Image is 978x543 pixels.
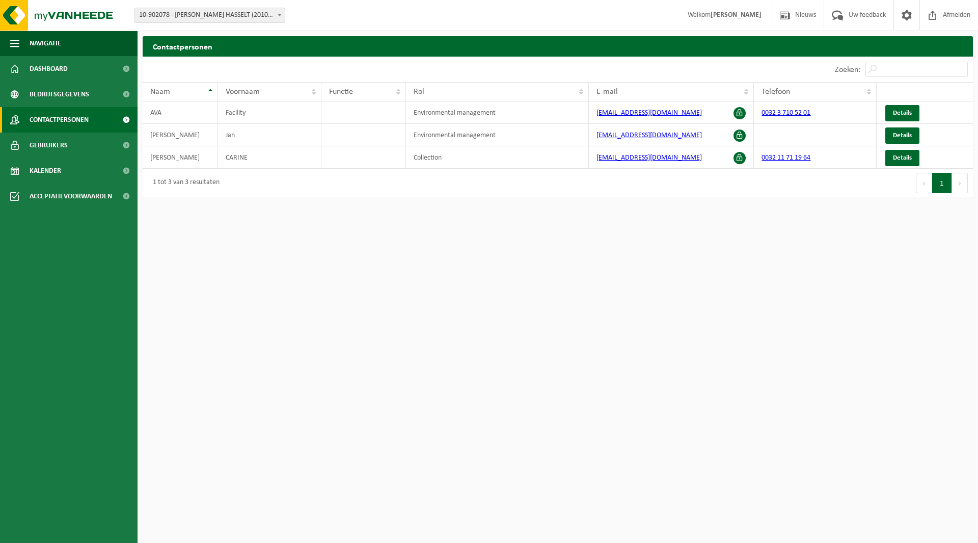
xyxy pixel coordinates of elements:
span: Gebruikers [30,133,68,158]
span: Bedrijfsgegevens [30,82,89,107]
span: Acceptatievoorwaarden [30,184,112,209]
td: Environmental management [406,101,589,124]
span: Details [893,132,912,139]
span: Voornaam [226,88,260,96]
label: Zoeken: [835,66,860,74]
span: 10-902078 - AVA HASSELT (201003) - HASSELT [134,8,285,23]
span: Telefoon [762,88,790,96]
span: E-mail [596,88,618,96]
a: Details [885,105,919,121]
strong: [PERSON_NAME] [711,11,762,19]
a: Details [885,127,919,144]
button: Next [952,173,968,193]
span: 10-902078 - AVA HASSELT (201003) - HASSELT [135,8,285,22]
span: Navigatie [30,31,61,56]
span: Contactpersonen [30,107,89,133]
a: 0032 3 710 52 01 [762,109,810,117]
a: [EMAIL_ADDRESS][DOMAIN_NAME] [596,154,702,162]
td: [PERSON_NAME] [143,146,218,169]
span: Rol [414,88,424,96]
td: Collection [406,146,589,169]
td: CARINE [218,146,321,169]
span: Details [893,110,912,116]
a: [EMAIL_ADDRESS][DOMAIN_NAME] [596,109,702,117]
td: Environmental management [406,124,589,146]
span: Details [893,154,912,161]
td: AVA [143,101,218,124]
iframe: chat widget [5,521,170,543]
span: Functie [329,88,353,96]
td: Jan [218,124,321,146]
span: Dashboard [30,56,68,82]
a: 0032 11 71 19 64 [762,154,810,162]
button: 1 [932,173,952,193]
a: [EMAIL_ADDRESS][DOMAIN_NAME] [596,132,702,139]
button: Previous [916,173,932,193]
div: 1 tot 3 van 3 resultaten [148,174,220,192]
span: Kalender [30,158,61,184]
h2: Contactpersonen [143,36,973,56]
span: Naam [150,88,170,96]
td: Facility [218,101,321,124]
td: [PERSON_NAME] [143,124,218,146]
a: Details [885,150,919,166]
